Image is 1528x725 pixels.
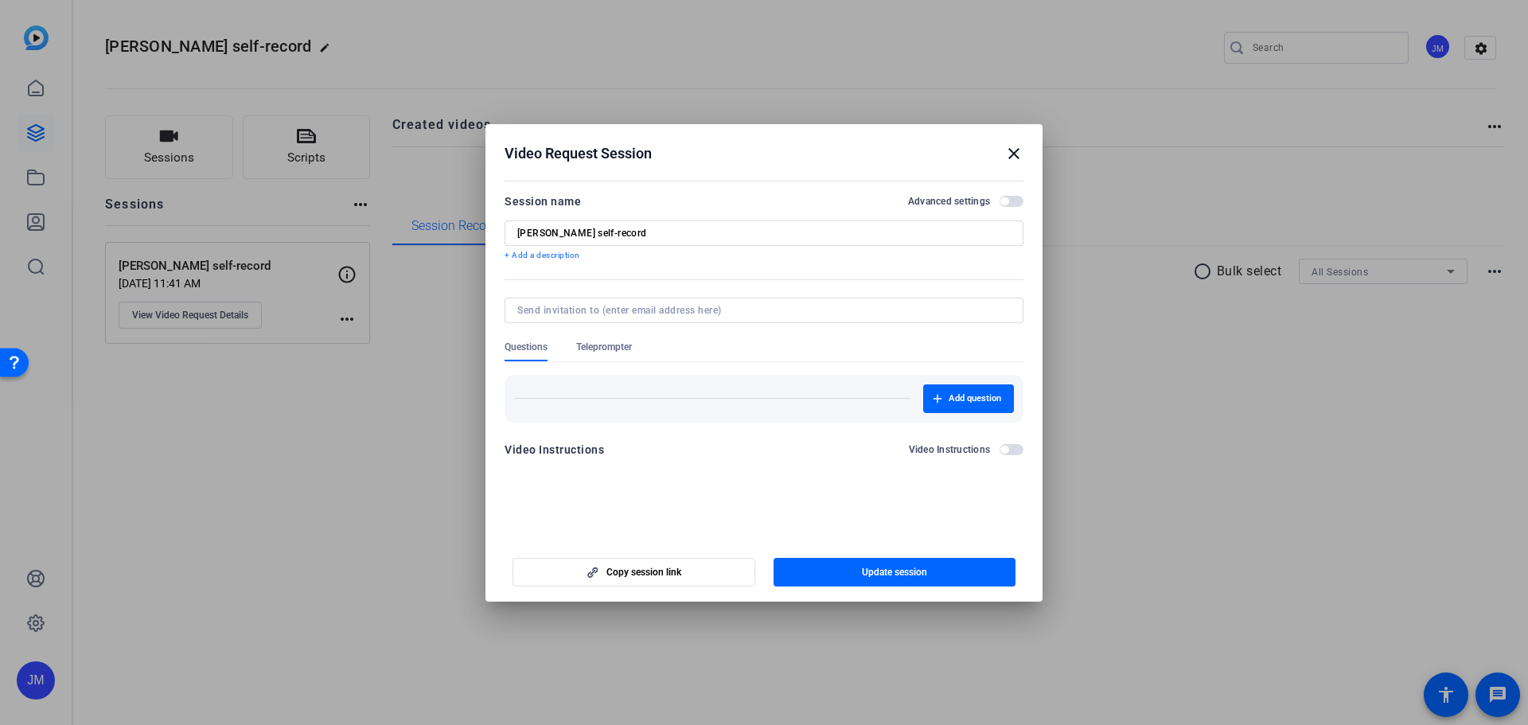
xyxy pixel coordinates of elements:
[606,566,681,579] span: Copy session link
[909,443,991,456] h2: Video Instructions
[505,440,604,459] div: Video Instructions
[1004,144,1023,163] mat-icon: close
[576,341,632,353] span: Teleprompter
[923,384,1014,413] button: Add question
[517,304,1004,317] input: Send invitation to (enter email address here)
[513,558,755,587] button: Copy session link
[862,566,927,579] span: Update session
[774,558,1016,587] button: Update session
[505,144,1023,163] div: Video Request Session
[517,227,1011,240] input: Enter Session Name
[908,195,990,208] h2: Advanced settings
[505,249,1023,262] p: + Add a description
[505,341,548,353] span: Questions
[505,192,581,211] div: Session name
[949,392,1001,405] span: Add question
